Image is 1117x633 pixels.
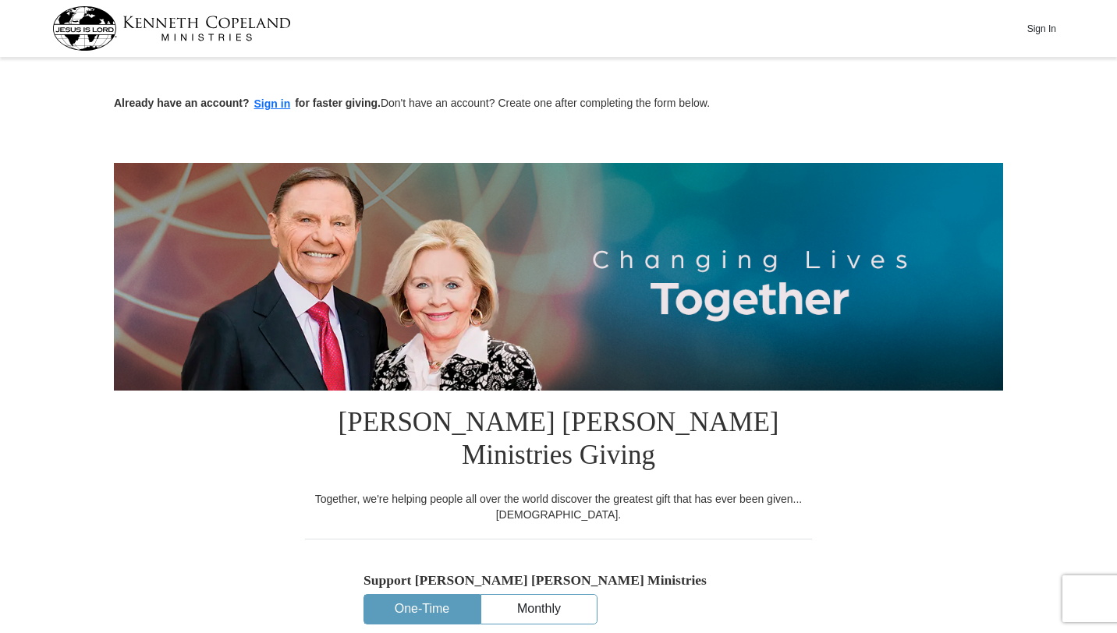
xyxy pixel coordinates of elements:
button: Sign In [1018,16,1065,41]
img: kcm-header-logo.svg [52,6,291,51]
button: Sign in [250,95,296,113]
div: Together, we're helping people all over the world discover the greatest gift that has ever been g... [305,491,812,522]
strong: Already have an account? for faster giving. [114,97,381,109]
h1: [PERSON_NAME] [PERSON_NAME] Ministries Giving [305,391,812,491]
button: One-Time [364,595,480,624]
h5: Support [PERSON_NAME] [PERSON_NAME] Ministries [363,572,754,589]
p: Don't have an account? Create one after completing the form below. [114,95,1003,113]
button: Monthly [481,595,597,624]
